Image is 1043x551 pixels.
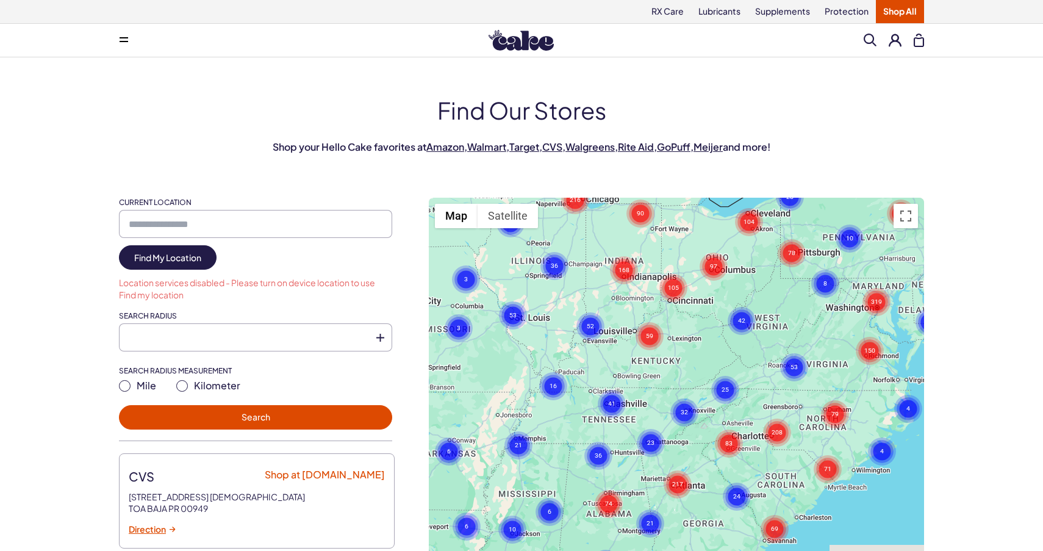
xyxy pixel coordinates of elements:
[734,192,764,222] gmp-advanced-marker: Cluster of 104 markers
[119,245,217,270] a: Find My Location
[618,265,629,273] text: 168
[129,525,175,534] a: Direction
[451,249,481,279] gmp-advanced-marker: Cluster of 3 markers
[788,248,795,256] text: 78
[597,373,627,404] gmp-advanced-marker: Cluster of 41 markers
[447,447,451,455] text: 6
[722,385,729,393] text: 25
[637,209,644,217] text: 90
[871,297,882,305] text: 319
[119,311,392,322] label: Search Radius
[551,261,558,269] text: 36
[119,198,392,208] label: Current Location
[646,331,653,339] text: 59
[550,381,557,389] text: 16
[647,438,654,446] text: 23
[914,292,945,322] gmp-advanced-marker: Cluster of 9 markers
[672,480,683,488] text: 217
[129,468,257,485] strong: CVS
[820,384,850,414] gmp-advanced-marker: Cluster of 79 markers
[587,322,594,330] text: 52
[534,481,565,512] gmp-advanced-marker: Cluster of 6 markers
[710,262,717,270] text: 97
[497,499,528,530] gmp-advanced-marker: Cluster of 10 markers
[726,290,757,321] gmp-advanced-marker: Cluster of 42 markers
[710,359,740,390] gmp-advanced-marker: Cluster of 25 markers
[812,439,843,469] gmp-advanced-marker: Cluster of 71 markers
[538,356,568,386] gmp-advanced-marker: Cluster of 16 markers
[435,204,478,228] button: Show street map
[668,283,679,291] text: 105
[669,382,700,412] gmp-advanced-marker: Cluster of 32 markers
[744,217,754,225] text: 104
[489,30,554,51] img: Hello Cake
[129,525,166,534] span: Direction
[681,408,688,416] text: 32
[658,257,689,288] gmp-advanced-marker: Cluster of 105 markers
[570,195,581,203] text: 216
[119,277,392,301] span: Location services disabled - Please turn on device location to use Find my location
[515,441,522,448] text: 21
[823,279,827,287] text: 8
[867,421,897,452] gmp-advanced-marker: Cluster of 4 markers
[772,428,783,436] text: 208
[560,170,590,200] gmp-advanced-marker: Cluster of 216 markers
[457,323,461,331] text: 3
[725,439,733,447] text: 83
[698,236,729,267] gmp-advanced-marker: Cluster of 97 markers
[759,499,790,529] gmp-advanced-marker: Cluster of 69 markers
[893,378,923,409] gmp-advanced-marker: Cluster of 4 markers
[451,496,482,527] gmp-advanced-marker: Cluster of 6 markers
[605,499,612,507] text: 74
[880,447,884,455] text: 4
[464,275,468,283] text: 3
[609,240,639,270] gmp-advanced-marker: Cluster of 168 markers
[634,306,665,336] gmp-advanced-marker: Cluster of 59 markers
[575,296,606,326] gmp-advanced-marker: Cluster of 52 markers
[565,140,615,153] a: Walgreens
[426,140,464,153] a: Amazon
[498,285,528,315] gmp-advanced-marker: Cluster of 53 markers
[635,493,665,524] gmp-advanced-marker: Cluster of 21 markers
[467,140,506,153] a: Walmart
[434,421,464,452] gmp-advanced-marker: Cluster of 6 markers
[548,507,551,515] text: 6
[194,379,240,392] span: Kilometer
[662,454,693,484] gmp-advanced-marker: Cluster of 217 markers
[906,404,910,412] text: 4
[894,204,918,228] button: Toggle fullscreen view
[846,234,853,242] text: 10
[786,192,794,200] text: 28
[129,491,385,515] address: [STREET_ADDRESS] [DEMOGRAPHIC_DATA] TOA BAJA PR 00949
[593,474,624,504] gmp-advanced-marker: Cluster of 74 markers
[443,298,474,328] gmp-advanced-marker: Cluster of 3 markers
[618,140,654,153] a: Rite Aid
[762,402,792,433] gmp-advanced-marker: Cluster of 208 markers
[539,236,570,266] gmp-advanced-marker: Cluster of 36 markers
[542,140,562,153] a: CVS
[771,524,778,532] text: 69
[265,468,385,481] a: Shop at [DOMAIN_NAME]
[509,140,539,153] a: Target
[583,425,614,456] gmp-advanced-marker: Cluster of 36 markers
[831,409,839,417] text: 79
[137,379,156,392] span: Mile
[119,94,924,126] h1: Find Our Stores
[647,519,654,527] text: 21
[834,208,865,239] gmp-advanced-marker: Cluster of 10 markers
[503,415,534,445] gmp-advanced-marker: Cluster of 21 markers
[810,253,840,284] gmp-advanced-marker: Cluster of 8 markers
[861,272,892,302] gmp-advanced-marker: Cluster of 319 markers
[722,466,752,497] gmp-advanced-marker: Cluster of 24 markers
[733,492,740,500] text: 24
[119,140,924,154] p: Shop your Hello Cake favorites at , , , , , , , and more!
[714,413,744,444] gmp-advanced-marker: Cluster of 83 markers
[855,320,885,351] gmp-advanced-marker: Cluster of 150 markers
[738,316,745,324] text: 42
[886,183,916,214] gmp-advanced-marker: Cluster of 56 markers
[824,464,831,472] text: 71
[776,223,807,253] gmp-advanced-marker: Cluster of 78 markers
[119,405,392,430] button: Search
[694,140,723,153] a: Meijer
[608,399,615,407] text: 41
